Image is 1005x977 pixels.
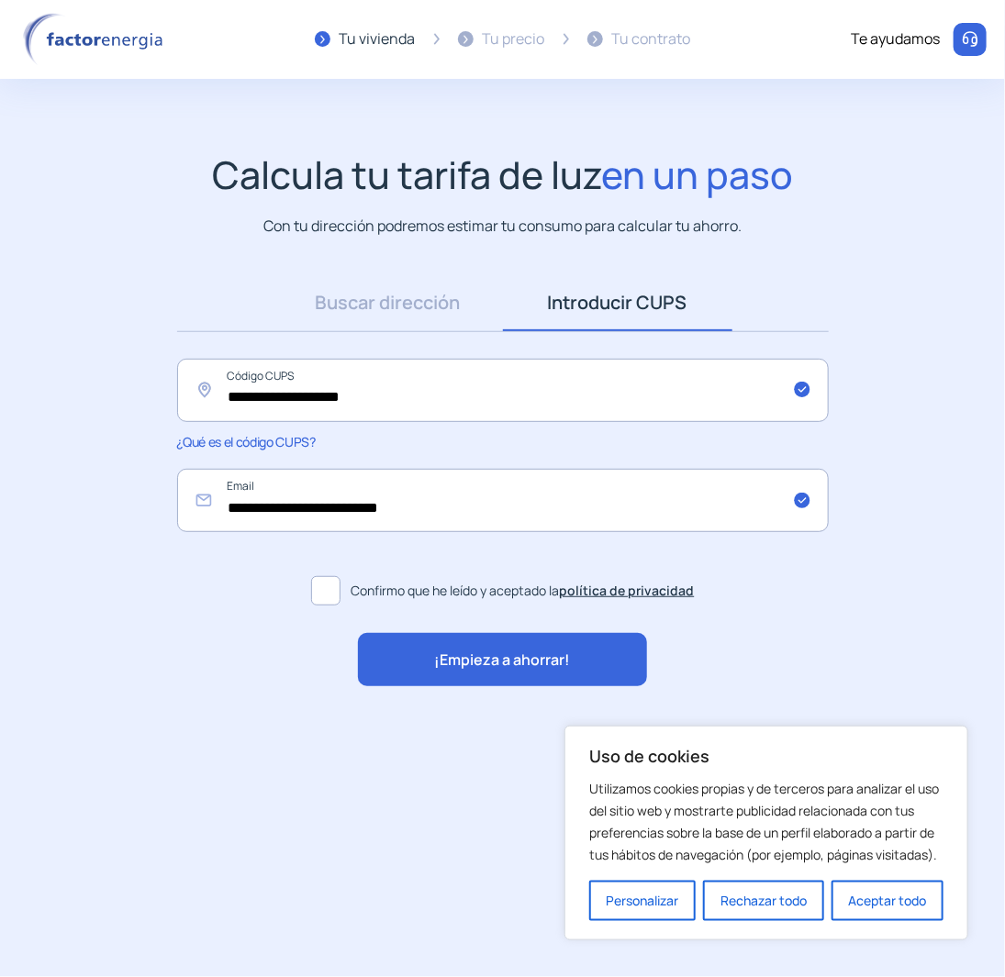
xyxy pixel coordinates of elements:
[703,881,823,921] button: Rechazar todo
[340,28,416,51] div: Tu vivienda
[961,30,979,49] img: llamar
[435,649,571,672] span: ¡Empieza a ahorrar!
[589,881,696,921] button: Personalizar
[832,881,944,921] button: Aceptar todo
[503,274,732,331] a: Introducir CUPS
[177,433,316,450] span: ¿Qué es el código CUPS?
[263,215,742,238] p: Con tu dirección podremos estimar tu consumo para calcular tu ahorro.
[212,152,793,197] h1: Calcula tu tarifa de luz
[851,28,940,51] div: Te ayudamos
[274,274,503,331] a: Buscar dirección
[18,13,174,66] img: logo factor
[483,28,545,51] div: Tu precio
[589,778,944,866] p: Utilizamos cookies propias y de terceros para analizar el uso del sitio web y mostrarte publicida...
[601,149,793,200] span: en un paso
[589,745,944,767] p: Uso de cookies
[352,581,695,601] span: Confirmo que he leído y aceptado la
[612,28,691,51] div: Tu contrato
[560,582,695,599] a: política de privacidad
[564,726,968,940] div: Uso de cookies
